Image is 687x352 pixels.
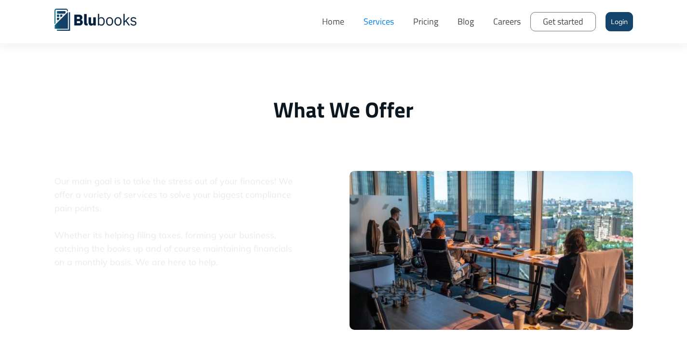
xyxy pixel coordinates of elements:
[54,175,298,269] span: Our main goal is to take the stress out of your finances! We offer a variety of services to solve...
[54,7,151,31] a: home
[530,12,596,31] a: Get started
[354,7,404,36] a: Services
[448,7,484,36] a: Blog
[606,12,633,31] a: Login
[404,7,448,36] a: Pricing
[54,96,633,123] h1: What We Offer
[484,7,530,36] a: Careers
[312,7,354,36] a: Home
